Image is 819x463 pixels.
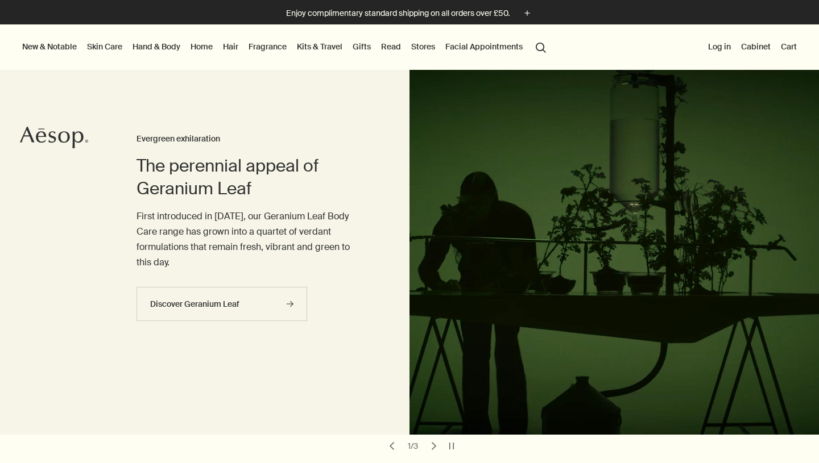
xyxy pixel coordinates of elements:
[404,441,421,451] div: 1 / 3
[286,7,510,19] p: Enjoy complimentary standard shipping on all orders over £50.
[779,39,799,54] button: Cart
[531,36,551,57] button: Open search
[221,39,241,54] a: Hair
[379,39,403,54] a: Read
[350,39,373,54] a: Gifts
[739,39,773,54] a: Cabinet
[20,126,88,149] svg: Aesop
[130,39,183,54] a: Hand & Body
[384,438,400,454] button: previous slide
[136,132,364,146] h3: Evergreen exhilaration
[136,208,364,270] p: First introduced in [DATE], our Geranium Leaf Body Care range has grown into a quartet of verdant...
[188,39,215,54] a: Home
[409,39,437,54] button: Stores
[286,7,533,20] button: Enjoy complimentary standard shipping on all orders over £50.
[295,39,345,54] a: Kits & Travel
[706,24,799,70] nav: supplementary
[706,39,733,54] button: Log in
[246,39,289,54] a: Fragrance
[20,24,551,70] nav: primary
[444,438,460,454] button: pause
[136,155,364,200] h2: The perennial appeal of Geranium Leaf
[426,438,442,454] button: next slide
[136,287,307,321] a: Discover Geranium Leaf
[85,39,125,54] a: Skin Care
[20,39,79,54] button: New & Notable
[443,39,525,54] a: Facial Appointments
[20,126,88,152] a: Aesop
